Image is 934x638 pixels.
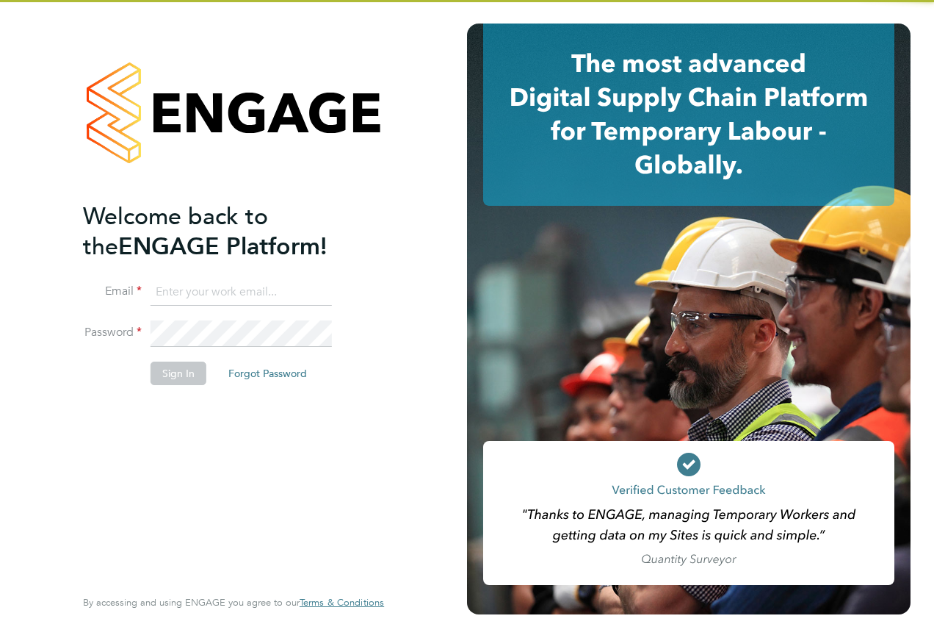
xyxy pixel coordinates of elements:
h2: ENGAGE Platform! [83,201,369,262]
a: Terms & Conditions [300,597,384,609]
label: Email [83,284,142,299]
span: By accessing and using ENGAGE you agree to our [83,596,384,609]
button: Sign In [151,362,206,385]
label: Password [83,325,142,340]
button: Forgot Password [217,362,319,385]
input: Enter your work email... [151,279,332,306]
span: Welcome back to the [83,202,268,261]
